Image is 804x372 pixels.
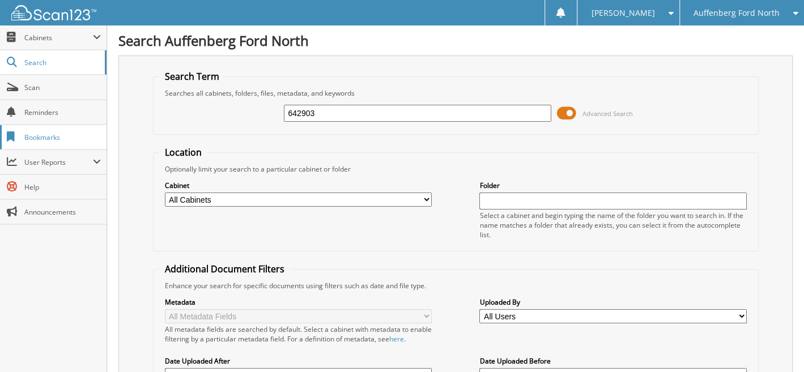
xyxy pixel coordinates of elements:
[24,132,101,142] span: Bookmarks
[24,83,101,92] span: Scan
[479,211,746,240] div: Select a cabinet and begin typing the name of the folder you want to search in. If the name match...
[479,356,746,366] label: Date Uploaded Before
[479,297,746,307] label: Uploaded By
[694,10,780,16] span: Auffenberg Ford North
[159,164,752,174] div: Optionally limit your search to a particular cabinet or folder
[165,356,432,366] label: Date Uploaded After
[24,157,93,167] span: User Reports
[159,263,290,275] legend: Additional Document Filters
[24,182,101,192] span: Help
[165,324,432,344] div: All metadata fields are searched by default. Select a cabinet with metadata to enable filtering b...
[24,33,93,42] span: Cabinets
[11,5,96,20] img: scan123-logo-white.svg
[118,31,793,50] h1: Search Auffenberg Ford North
[591,10,654,16] span: [PERSON_NAME]
[165,181,432,190] label: Cabinet
[159,281,752,290] div: Enhance your search for specific documents using filters such as date and file type.
[159,88,752,98] div: Searches all cabinets, folders, files, metadata, and keywords
[24,58,99,67] span: Search
[159,70,225,83] legend: Search Term
[24,207,101,217] span: Announcements
[479,181,746,190] label: Folder
[24,108,101,117] span: Reminders
[582,109,633,118] span: Advanced Search
[159,146,207,159] legend: Location
[165,297,432,307] label: Metadata
[389,334,404,344] a: here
